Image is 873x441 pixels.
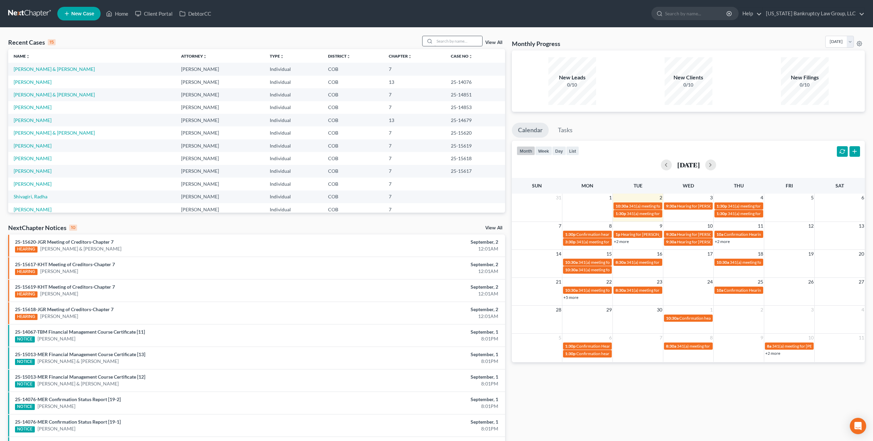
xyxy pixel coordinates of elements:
[683,183,694,188] span: Wed
[659,222,663,230] span: 9
[342,290,498,297] div: 12:01AM
[512,40,560,48] h3: Monthly Progress
[342,358,498,365] div: 8:01PM
[14,143,51,149] a: [PERSON_NAME]
[383,139,445,152] td: 7
[548,81,596,88] div: 0/10
[264,139,323,152] td: Individual
[40,268,78,275] a: [PERSON_NAME]
[323,101,383,114] td: COB
[14,54,30,59] a: Nameunfold_more
[781,81,829,88] div: 0/10
[342,380,498,387] div: 8:01PM
[626,288,705,293] span: 341(a) meeting for Trinity [PERSON_NAME]
[614,239,629,244] a: +2 more
[264,101,323,114] td: Individual
[40,313,78,320] a: [PERSON_NAME]
[858,250,865,258] span: 20
[565,344,576,349] span: 1:30p
[48,39,56,45] div: 15
[383,203,445,216] td: 7
[15,306,114,312] a: 25-15618-JGR Meeting of Creditors-Chapter 7
[15,269,38,275] div: HEARING
[850,418,866,434] div: Open Intercom Messenger
[666,239,676,244] span: 9:30a
[69,225,77,231] div: 10
[15,404,35,410] div: NOTICE
[578,267,644,272] span: 341(a) meeting for [PERSON_NAME]
[445,165,505,178] td: 25-15617
[342,268,498,275] div: 12:01AM
[445,139,505,152] td: 25-15619
[15,381,35,387] div: NOTICE
[730,260,796,265] span: 341(a) meeting for [PERSON_NAME]
[715,239,730,244] a: +2 more
[264,76,323,88] td: Individual
[383,191,445,203] td: 7
[512,123,549,138] a: Calendar
[757,222,764,230] span: 11
[342,261,498,268] div: September, 2
[608,222,612,230] span: 8
[621,232,674,237] span: Hearing for [PERSON_NAME]
[176,139,264,152] td: [PERSON_NAME]
[264,165,323,178] td: Individual
[581,183,593,188] span: Mon
[858,278,865,286] span: 27
[627,211,693,216] span: 341(a) meeting for [PERSON_NAME]
[181,54,207,59] a: Attorneyunfold_more
[323,165,383,178] td: COB
[565,351,576,356] span: 1:30p
[535,146,552,155] button: week
[38,403,75,410] a: [PERSON_NAME]
[781,74,829,81] div: New Filings
[558,334,562,342] span: 5
[451,54,473,59] a: Case Nounfold_more
[176,165,264,178] td: [PERSON_NAME]
[626,260,728,265] span: 341(a) meeting for [PERSON_NAME] & [PERSON_NAME]
[342,374,498,380] div: September, 1
[383,152,445,165] td: 7
[608,334,612,342] span: 6
[14,168,51,174] a: [PERSON_NAME]
[677,232,730,237] span: Hearing for [PERSON_NAME]
[709,334,713,342] span: 8
[565,267,578,272] span: 10:30a
[677,344,779,349] span: 341(a) meeting for [PERSON_NAME] & [PERSON_NAME]
[176,63,264,75] td: [PERSON_NAME]
[576,232,654,237] span: Confirmation hearing for [PERSON_NAME]
[616,288,626,293] span: 8:30a
[264,191,323,203] td: Individual
[728,203,794,209] span: 341(a) meeting for [PERSON_NAME]
[566,146,579,155] button: list
[606,250,612,258] span: 15
[40,290,78,297] a: [PERSON_NAME]
[14,194,47,199] a: Shivagiri, Radha
[861,194,865,202] span: 6
[342,239,498,245] div: September, 2
[15,291,38,298] div: HEARING
[203,55,207,59] i: unfold_more
[555,306,562,314] span: 28
[629,203,695,209] span: 341(a) meeting for [PERSON_NAME]
[760,334,764,342] span: 9
[15,336,35,343] div: NOTICE
[8,38,56,46] div: Recent Cases
[666,344,676,349] span: 8:30a
[707,278,713,286] span: 24
[176,114,264,126] td: [PERSON_NAME]
[408,55,412,59] i: unfold_more
[606,278,612,286] span: 22
[707,222,713,230] span: 10
[808,250,814,258] span: 19
[14,155,51,161] a: [PERSON_NAME]
[786,183,793,188] span: Fri
[323,139,383,152] td: COB
[716,211,727,216] span: 1:30p
[383,63,445,75] td: 7
[264,152,323,165] td: Individual
[665,74,712,81] div: New Clients
[15,419,121,425] a: 25-14076-MER Confirmation Status Report [19-1]
[323,88,383,101] td: COB
[659,194,663,202] span: 2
